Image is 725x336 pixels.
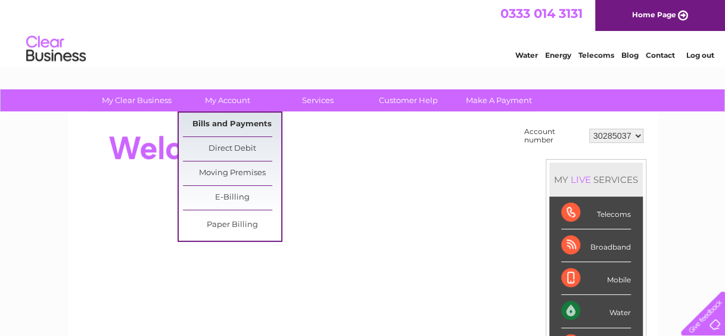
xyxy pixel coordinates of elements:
a: Moving Premises [183,161,281,185]
a: Services [269,89,367,111]
div: Broadband [561,229,631,262]
a: 0333 014 3131 [500,6,583,21]
img: logo.png [26,31,86,67]
a: E-Billing [183,186,281,210]
a: Customer Help [359,89,458,111]
a: Log out [686,51,714,60]
a: Bills and Payments [183,113,281,136]
a: My Account [178,89,276,111]
a: Telecoms [578,51,614,60]
div: Telecoms [561,197,631,229]
a: My Clear Business [88,89,186,111]
a: Make A Payment [450,89,548,111]
div: Water [561,295,631,328]
div: Clear Business is a trading name of Verastar Limited (registered in [GEOGRAPHIC_DATA] No. 3667643... [82,7,645,58]
a: Energy [545,51,571,60]
a: Contact [646,51,675,60]
a: Blog [621,51,639,60]
a: Water [515,51,538,60]
div: MY SERVICES [549,163,643,197]
a: Direct Debit [183,137,281,161]
a: Paper Billing [183,213,281,237]
td: Account number [521,125,586,147]
div: LIVE [568,174,593,185]
div: Mobile [561,262,631,295]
